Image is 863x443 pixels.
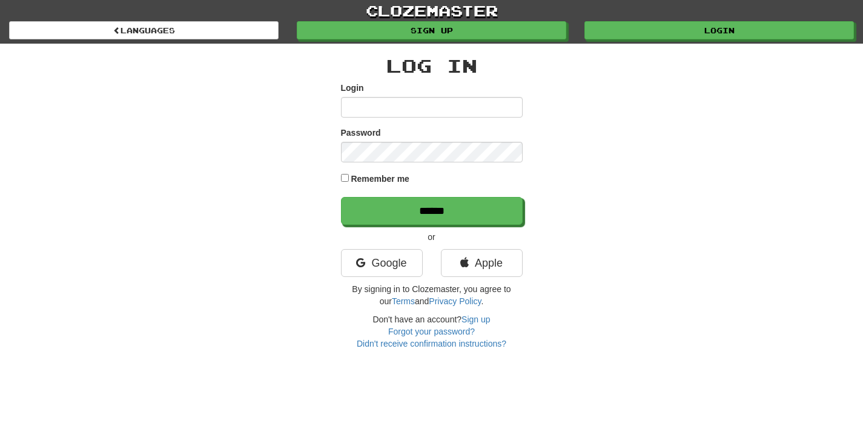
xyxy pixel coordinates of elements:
a: Terms [392,296,415,306]
label: Login [341,82,364,94]
a: Google [341,249,423,277]
label: Password [341,127,381,139]
a: Languages [9,21,279,39]
div: Don't have an account? [341,313,523,350]
a: Sign up [461,315,490,324]
p: By signing in to Clozemaster, you agree to our and . [341,283,523,307]
p: or [341,231,523,243]
a: Sign up [297,21,566,39]
a: Login [584,21,854,39]
label: Remember me [351,173,409,185]
h2: Log In [341,56,523,76]
a: Apple [441,249,523,277]
a: Privacy Policy [429,296,481,306]
a: Didn't receive confirmation instructions? [357,339,506,348]
a: Forgot your password? [388,327,475,336]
